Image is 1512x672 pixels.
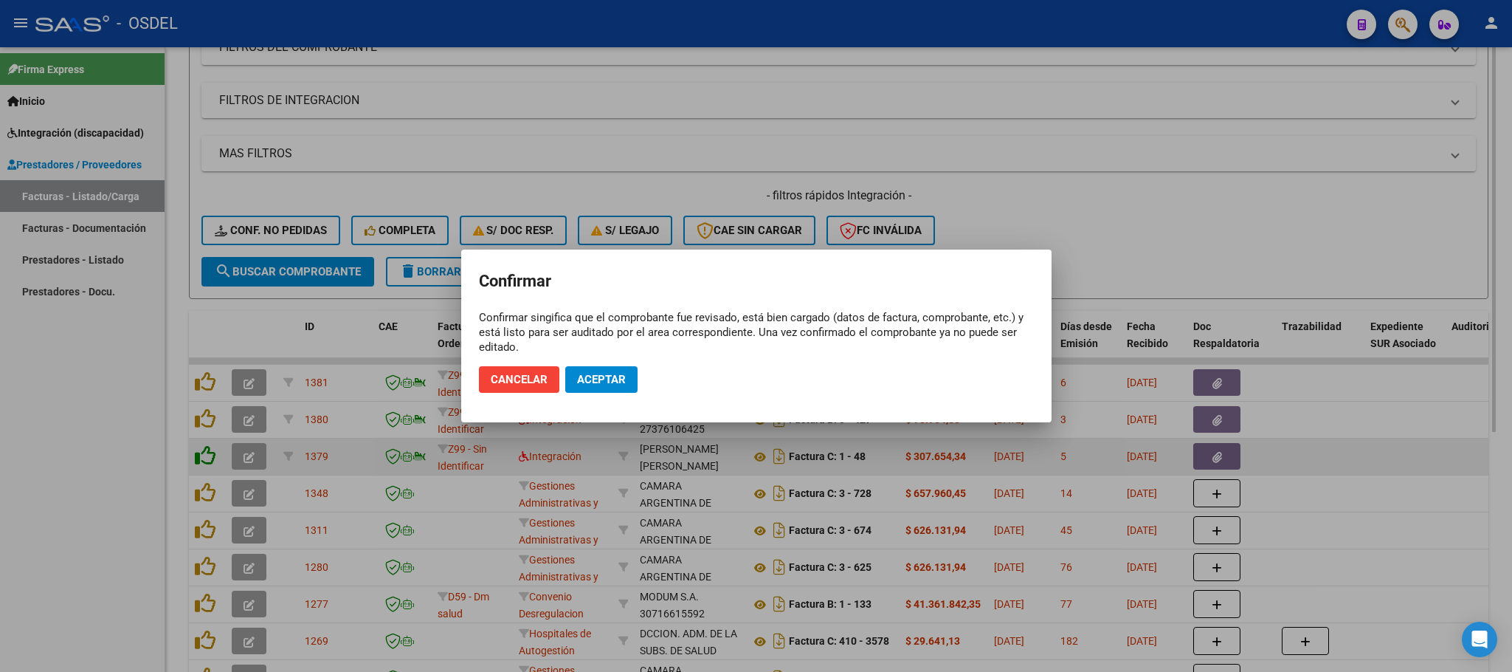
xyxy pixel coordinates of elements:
[479,366,559,393] button: Cancelar
[479,310,1034,354] div: Confirmar singifica que el comprobante fue revisado, está bien cargado (datos de factura, comprob...
[565,366,638,393] button: Aceptar
[491,373,548,386] span: Cancelar
[577,373,626,386] span: Aceptar
[479,267,1034,295] h2: Confirmar
[1462,622,1497,657] div: Open Intercom Messenger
